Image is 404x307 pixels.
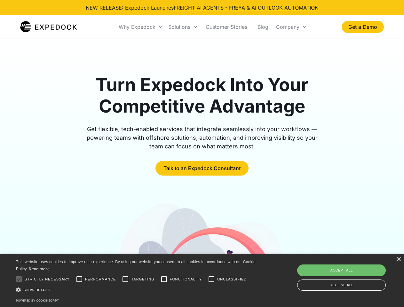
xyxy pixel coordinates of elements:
[155,161,249,176] a: Talk to an Expedock Consultant
[174,4,319,11] a: FREIGHT AI AGENTS - FREYA & AI OUTLOOK AUTOMATION
[276,24,299,30] div: Company
[23,288,50,292] span: Show details
[16,287,258,293] div: Show details
[297,238,404,307] iframe: Chat Widget
[201,16,252,38] a: Customer Stories
[25,277,70,282] span: Strictly necessary
[16,260,256,272] span: This website uses cookies to improve user experience. By using our website you consent to all coo...
[86,4,319,12] div: NEW RELEASE: Expedock Launches
[342,21,384,33] a: Get a Demo
[119,24,155,30] div: Why Expedock
[168,24,190,30] div: Solutions
[20,20,77,33] a: home
[131,277,154,282] span: Targeting
[29,266,50,271] a: Read more
[116,16,166,38] div: Why Expedock
[85,277,116,282] span: Performance
[20,20,77,33] img: Expedock Logo
[273,16,310,38] div: Company
[170,277,202,282] span: Functionality
[217,277,247,282] span: Unclassified
[166,16,201,38] div: Solutions
[16,299,59,302] a: Powered by cookie-script
[79,74,325,117] h1: Turn Expedock Into Your Competitive Advantage
[79,125,325,151] div: Get flexible, tech-enabled services that integrate seamlessly into your workflows — powering team...
[252,16,273,38] a: Blog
